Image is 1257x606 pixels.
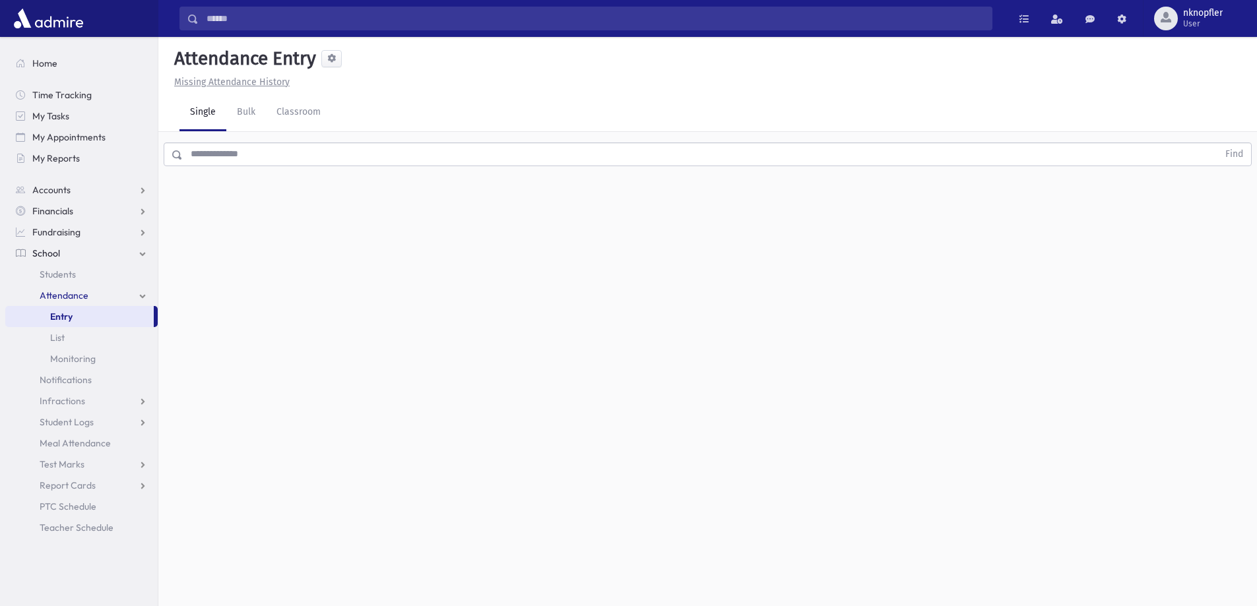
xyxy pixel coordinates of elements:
span: Monitoring [50,353,96,365]
a: Entry [5,306,154,327]
span: nknopfler [1183,8,1223,18]
span: Students [40,268,76,280]
a: Student Logs [5,411,158,433]
span: PTC Schedule [40,500,96,512]
span: User [1183,18,1223,29]
span: Teacher Schedule [40,522,113,533]
a: Classroom [266,94,331,131]
a: My Reports [5,148,158,169]
a: Students [5,264,158,285]
a: School [5,243,158,264]
span: Home [32,57,57,69]
a: Time Tracking [5,84,158,106]
a: Report Cards [5,475,158,496]
span: My Tasks [32,110,69,122]
a: Teacher Schedule [5,517,158,538]
a: Bulk [226,94,266,131]
span: Notifications [40,374,92,386]
a: Fundraising [5,222,158,243]
a: Notifications [5,369,158,390]
a: Monitoring [5,348,158,369]
a: PTC Schedule [5,496,158,517]
span: Attendance [40,289,88,301]
a: My Appointments [5,127,158,148]
span: Time Tracking [32,89,92,101]
span: Fundraising [32,226,81,238]
a: My Tasks [5,106,158,127]
a: Home [5,53,158,74]
a: Meal Attendance [5,433,158,454]
a: Test Marks [5,454,158,475]
input: Search [199,7,992,30]
u: Missing Attendance History [174,76,290,88]
h5: Attendance Entry [169,47,316,70]
span: Meal Attendance [40,437,111,449]
span: Test Marks [40,458,84,470]
span: Report Cards [40,479,96,491]
a: Single [179,94,226,131]
span: Accounts [32,184,71,196]
span: Entry [50,311,73,322]
a: List [5,327,158,348]
a: Attendance [5,285,158,306]
span: My Appointments [32,131,106,143]
span: School [32,247,60,259]
a: Financials [5,200,158,222]
button: Find [1217,143,1251,166]
a: Accounts [5,179,158,200]
a: Infractions [5,390,158,411]
span: Infractions [40,395,85,407]
span: List [50,332,65,344]
img: AdmirePro [11,5,86,32]
span: Financials [32,205,73,217]
span: Student Logs [40,416,94,428]
span: My Reports [32,152,80,164]
a: Missing Attendance History [169,76,290,88]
